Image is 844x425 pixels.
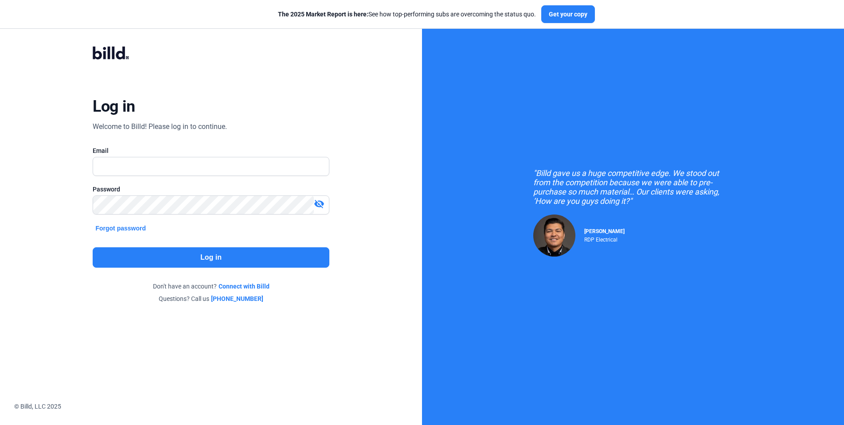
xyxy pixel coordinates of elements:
div: RDP Electrical [584,234,625,243]
img: Raul Pacheco [533,214,575,257]
button: Log in [93,247,329,268]
div: Password [93,185,329,194]
div: Email [93,146,329,155]
div: Don't have an account? [93,282,329,291]
div: See how top-performing subs are overcoming the status quo. [278,10,536,19]
span: The 2025 Market Report is here: [278,11,368,18]
mat-icon: visibility_off [314,199,324,209]
div: "Billd gave us a huge competitive edge. We stood out from the competition because we were able to... [533,168,733,206]
button: Get your copy [541,5,595,23]
span: [PERSON_NAME] [584,228,625,234]
div: Log in [93,97,135,116]
a: Connect with Billd [219,282,270,291]
button: Forgot password [93,223,148,233]
div: Questions? Call us [93,294,329,303]
div: Welcome to Billd! Please log in to continue. [93,121,227,132]
a: [PHONE_NUMBER] [211,294,263,303]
